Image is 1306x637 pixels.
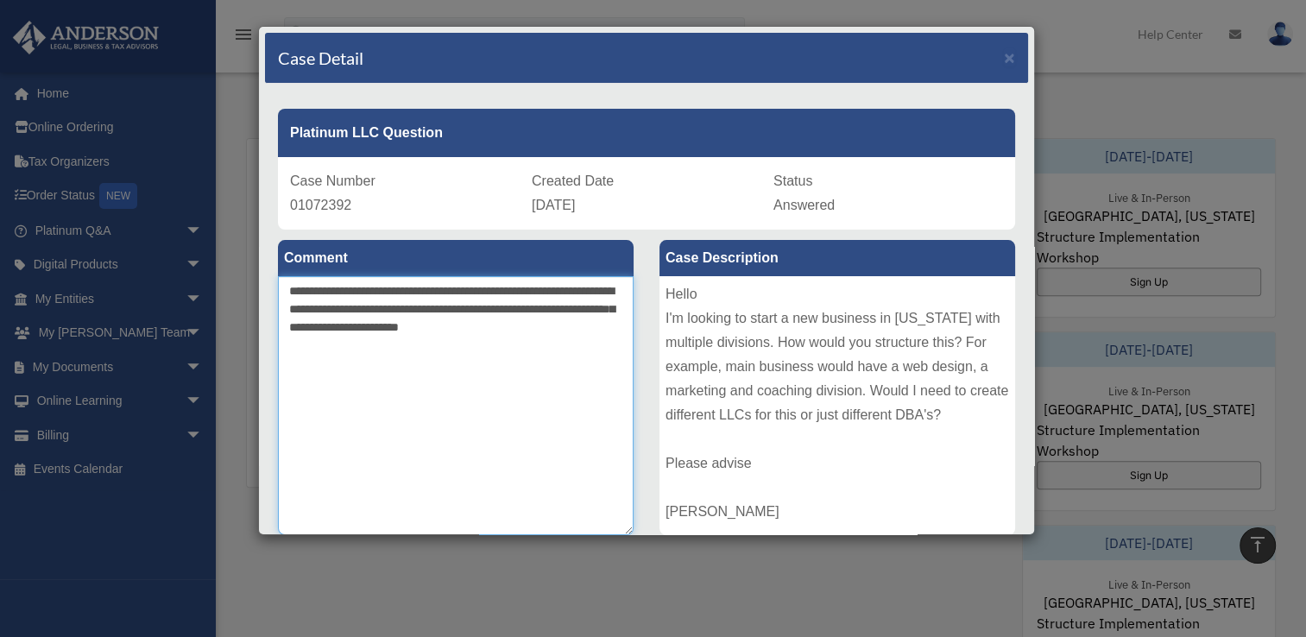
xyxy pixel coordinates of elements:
label: Case Description [659,240,1015,276]
span: Case Number [290,173,375,188]
span: × [1004,47,1015,67]
div: Hello I'm looking to start a new business in [US_STATE] with multiple divisions. How would you st... [659,276,1015,535]
div: Platinum LLC Question [278,109,1015,157]
button: Close [1004,48,1015,66]
h4: Case Detail [278,46,363,70]
span: Status [773,173,812,188]
span: Created Date [532,173,614,188]
span: Answered [773,198,835,212]
label: Comment [278,240,634,276]
span: [DATE] [532,198,575,212]
span: 01072392 [290,198,351,212]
